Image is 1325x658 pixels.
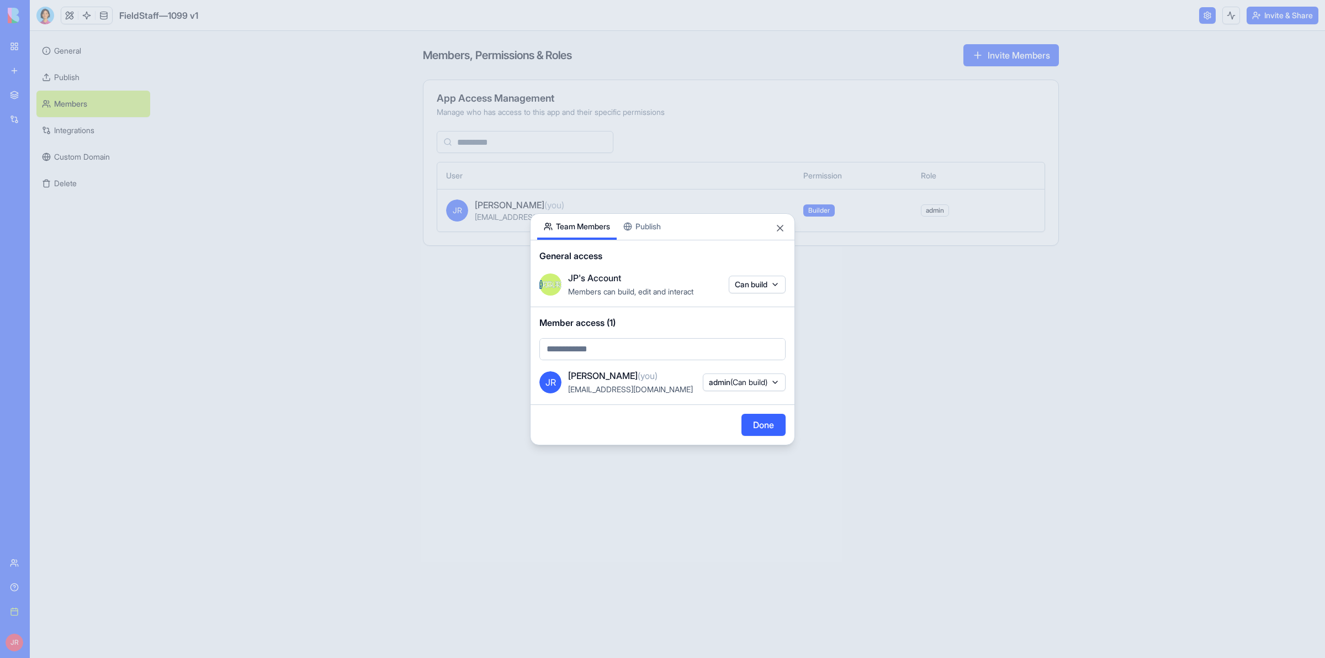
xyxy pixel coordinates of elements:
[729,276,786,293] button: Can build
[638,370,658,381] span: (you)
[703,373,786,391] button: admin(Can build)
[568,287,693,296] span: Members can build, edit and interact
[568,385,693,394] span: [EMAIL_ADDRESS][DOMAIN_NAME]
[539,249,786,262] span: General access
[617,214,667,240] button: Publish
[539,371,561,393] span: JR
[539,280,561,289] img: account logo
[539,316,786,329] span: Member access (1)
[741,414,786,436] button: Done
[709,377,767,388] span: admin
[537,214,617,240] button: Team Members
[568,369,658,382] span: [PERSON_NAME]
[568,271,621,285] span: JP's Account
[730,377,767,387] span: (Can build)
